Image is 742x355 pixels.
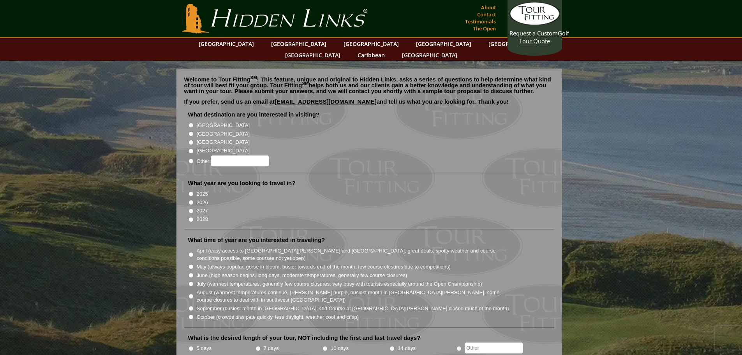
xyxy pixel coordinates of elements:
a: Contact [475,9,498,20]
label: [GEOGRAPHIC_DATA] [197,130,250,138]
label: 2025 [197,190,208,198]
p: If you prefer, send us an email at and tell us what you are looking for. Thank you! [184,99,554,110]
label: May (always popular, gorse in bloom, busier towards end of the month, few course closures due to ... [197,263,451,271]
label: 10 days [331,344,349,352]
a: [GEOGRAPHIC_DATA] [485,38,548,49]
label: 2028 [197,215,208,223]
input: Other [465,343,523,353]
label: 2026 [197,199,208,207]
a: [GEOGRAPHIC_DATA] [398,49,461,61]
span: Request a Custom [509,29,558,37]
a: Caribbean [354,49,389,61]
label: [GEOGRAPHIC_DATA] [197,138,250,146]
a: The Open [471,23,498,34]
label: July (warmest temperatures, generally few course closures, very busy with tourists especially aro... [197,280,482,288]
label: October (crowds dissipate quickly, less daylight, weather cool and crisp) [197,313,359,321]
label: [GEOGRAPHIC_DATA] [197,147,250,155]
a: About [479,2,498,13]
a: [GEOGRAPHIC_DATA] [340,38,403,49]
a: [EMAIL_ADDRESS][DOMAIN_NAME] [275,98,377,105]
label: 7 days [264,344,279,352]
label: September (busiest month in [GEOGRAPHIC_DATA], Old Course at [GEOGRAPHIC_DATA][PERSON_NAME] close... [197,305,509,313]
label: 2027 [197,207,208,215]
input: Other: [211,155,269,166]
label: Other: [197,155,269,166]
label: What destination are you interested in visiting? [188,111,320,118]
label: What is the desired length of your tour, NOT including the first and last travel days? [188,334,421,342]
label: June (high season begins, long days, moderate temperatures, generally few course closures) [197,272,407,279]
sup: SM [250,75,257,80]
label: August (warmest temperatures continue, [PERSON_NAME] purple, busiest month in [GEOGRAPHIC_DATA][P... [197,289,510,304]
p: Welcome to Tour Fitting ! This feature, unique and original to Hidden Links, asks a series of que... [184,76,554,94]
sup: SM [302,81,309,86]
a: Testimonials [463,16,498,27]
a: [GEOGRAPHIC_DATA] [267,38,330,49]
label: [GEOGRAPHIC_DATA] [197,122,250,129]
label: What time of year are you interested in traveling? [188,236,325,244]
label: What year are you looking to travel in? [188,179,296,187]
label: April (easy access to [GEOGRAPHIC_DATA][PERSON_NAME] and [GEOGRAPHIC_DATA], great deals, spotty w... [197,247,510,262]
a: [GEOGRAPHIC_DATA] [412,38,475,49]
label: 5 days [197,344,212,352]
a: [GEOGRAPHIC_DATA] [281,49,344,61]
label: 14 days [398,344,416,352]
a: Request a CustomGolf Tour Quote [509,2,560,45]
a: [GEOGRAPHIC_DATA] [195,38,258,49]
